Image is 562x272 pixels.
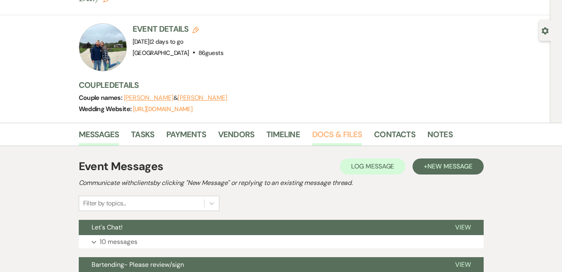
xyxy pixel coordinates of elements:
[351,162,394,171] span: Log Message
[427,128,453,146] a: Notes
[133,23,223,35] h3: Event Details
[133,38,184,46] span: [DATE]
[266,128,300,146] a: Timeline
[79,235,484,249] button: 10 messages
[340,158,405,175] button: Log Message
[83,199,126,208] div: Filter by topics...
[198,49,223,57] span: 86 guests
[79,93,124,102] span: Couple names:
[79,128,119,146] a: Messages
[79,79,529,91] h3: Couple Details
[151,38,183,46] span: 2 days to go
[124,95,174,101] button: [PERSON_NAME]
[92,260,184,269] span: Bartending- Please review/sign
[79,105,133,113] span: Wedding Website:
[178,95,227,101] button: [PERSON_NAME]
[100,237,137,247] p: 10 messages
[131,128,154,146] a: Tasks
[149,38,184,46] span: |
[92,223,123,231] span: Let's Chat!
[166,128,206,146] a: Payments
[455,223,471,231] span: View
[133,105,192,113] a: [URL][DOMAIN_NAME]
[374,128,415,146] a: Contacts
[427,162,472,171] span: New Message
[312,128,362,146] a: Docs & Files
[79,220,442,235] button: Let's Chat!
[413,158,483,175] button: +New Message
[442,220,484,235] button: View
[79,158,163,175] h1: Event Messages
[133,49,189,57] span: [GEOGRAPHIC_DATA]
[124,94,227,102] span: &
[455,260,471,269] span: View
[79,178,484,188] h2: Communicate with clients by clicking "New Message" or replying to an existing message thread.
[542,26,549,34] button: Open lead details
[218,128,254,146] a: Vendors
